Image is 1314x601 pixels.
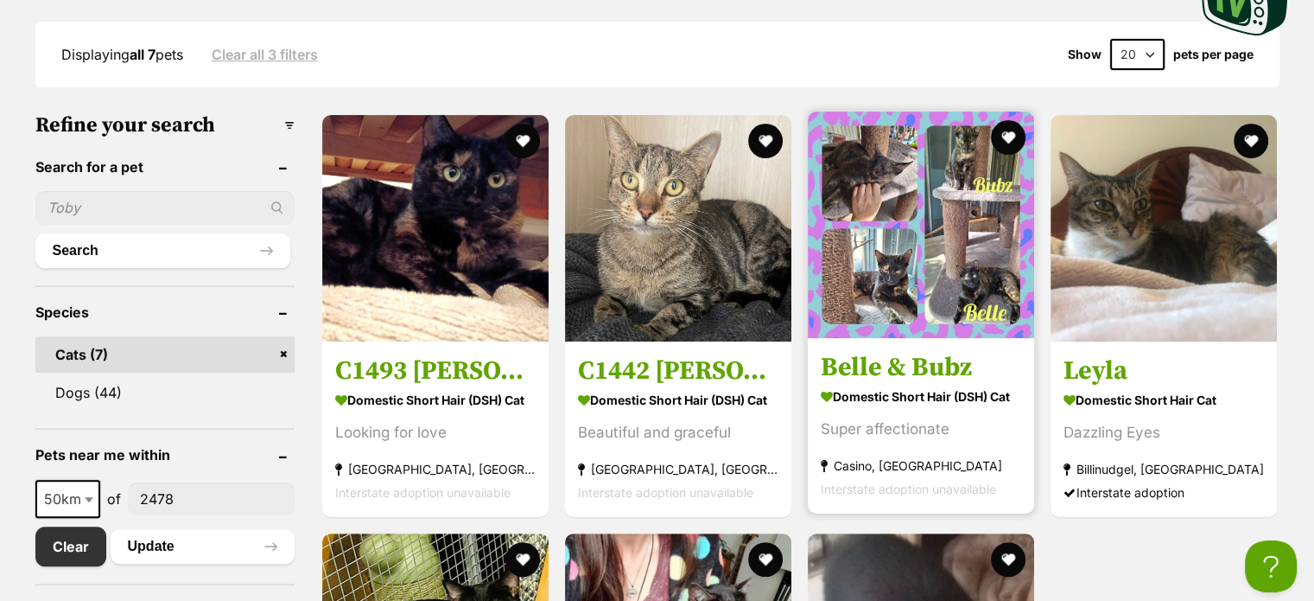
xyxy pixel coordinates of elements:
[1063,481,1264,504] div: Interstate adoption
[35,233,290,268] button: Search
[128,483,295,515] input: postcode
[578,457,778,481] strong: [GEOGRAPHIC_DATA], [GEOGRAPHIC_DATA]
[1063,457,1264,481] strong: Billinudgel, [GEOGRAPHIC_DATA]
[991,120,1025,155] button: favourite
[505,542,540,577] button: favourite
[1051,115,1277,342] img: Leyla - Domestic Short Hair Cat
[1068,48,1101,61] span: Show
[821,351,1021,384] h3: Belle & Bubz
[35,159,295,175] header: Search for a pet
[322,115,549,342] img: C1493 Bobby - Domestic Short Hair (DSH) Cat
[35,374,295,411] a: Dogs (44)
[578,485,753,500] span: Interstate adoption unavailable
[35,304,295,320] header: Species
[748,124,783,158] button: favourite
[505,124,540,158] button: favourite
[322,342,549,517] a: C1493 [PERSON_NAME] Domestic Short Hair (DSH) Cat Looking for love [GEOGRAPHIC_DATA], [GEOGRAPHIC...
[335,387,536,412] strong: Domestic Short Hair (DSH) Cat
[808,338,1034,514] a: Belle & Bubz Domestic Short Hair (DSH) Cat Super affectionate Casino, [GEOGRAPHIC_DATA] Interstat...
[1063,421,1264,444] div: Dazzling Eyes
[1235,124,1269,158] button: favourite
[808,112,1034,338] img: Belle & Bubz - Domestic Short Hair (DSH) Cat
[1051,342,1277,517] a: Leyla Domestic Short Hair Cat Dazzling Eyes Billinudgel, [GEOGRAPHIC_DATA] Interstate adoption
[821,454,1021,477] strong: Casino, [GEOGRAPHIC_DATA]
[821,384,1021,409] strong: Domestic Short Hair (DSH) Cat
[61,46,183,63] span: Displaying pets
[991,542,1025,577] button: favourite
[37,487,98,511] span: 50km
[578,355,778,387] h3: C1442 [PERSON_NAME]
[335,457,536,481] strong: [GEOGRAPHIC_DATA], [GEOGRAPHIC_DATA]
[335,421,536,444] div: Looking for love
[335,355,536,387] h3: C1493 [PERSON_NAME]
[35,480,100,518] span: 50km
[35,527,106,566] a: Clear
[130,46,156,63] strong: all 7
[212,47,318,62] a: Clear all 3 filters
[821,482,996,496] span: Interstate adoption unavailable
[578,387,778,412] strong: Domestic Short Hair (DSH) Cat
[565,115,791,342] img: C1442 Phoebe - Domestic Short Hair (DSH) Cat
[1245,540,1297,592] iframe: Help Scout Beacon - Open
[578,421,778,444] div: Beautiful and graceful
[111,529,295,564] button: Update
[35,191,295,224] input: Toby
[821,418,1021,441] div: Super affectionate
[748,542,783,577] button: favourite
[35,336,295,373] a: Cats (7)
[35,447,295,463] header: Pets near me within
[335,485,511,500] span: Interstate adoption unavailable
[1063,355,1264,387] h3: Leyla
[565,342,791,517] a: C1442 [PERSON_NAME] Domestic Short Hair (DSH) Cat Beautiful and graceful [GEOGRAPHIC_DATA], [GEOG...
[1063,387,1264,412] strong: Domestic Short Hair Cat
[35,113,295,137] h3: Refine your search
[107,489,121,509] span: of
[1173,48,1254,61] label: pets per page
